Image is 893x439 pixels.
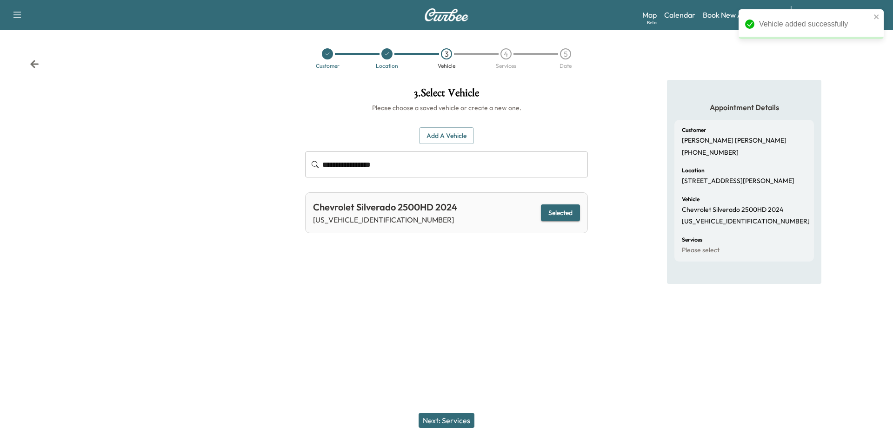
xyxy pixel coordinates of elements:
[441,48,452,59] div: 3
[682,206,783,214] p: Chevrolet Silverado 2500HD 2024
[682,127,706,133] h6: Customer
[376,63,398,69] div: Location
[682,149,739,157] p: [PHONE_NUMBER]
[703,9,781,20] a: Book New Appointment
[496,63,516,69] div: Services
[682,177,794,185] p: [STREET_ADDRESS][PERSON_NAME]
[674,102,814,112] h5: Appointment Details
[873,13,880,20] button: close
[316,63,340,69] div: Customer
[305,103,588,112] h6: Please choose a saved vehicle or create a new one.
[759,19,871,30] div: Vehicle added successfully
[419,413,474,428] button: Next: Services
[305,87,588,103] h1: 3 . Select Vehicle
[30,59,39,69] div: Back
[500,48,512,59] div: 4
[560,48,571,59] div: 5
[642,9,657,20] a: MapBeta
[313,200,457,214] div: Chevrolet Silverado 2500HD 2024
[419,127,474,144] button: Add a Vehicle
[682,197,700,202] h6: Vehicle
[664,9,695,20] a: Calendar
[682,237,702,242] h6: Services
[424,8,469,21] img: Curbee Logo
[682,217,810,226] p: [US_VEHICLE_IDENTIFICATION_NUMBER]
[682,168,705,173] h6: Location
[541,204,580,222] button: Selected
[560,63,572,69] div: Date
[647,19,657,26] div: Beta
[438,63,455,69] div: Vehicle
[313,214,457,225] p: [US_VEHICLE_IDENTIFICATION_NUMBER]
[682,246,720,255] p: Please select
[682,137,786,145] p: [PERSON_NAME] [PERSON_NAME]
